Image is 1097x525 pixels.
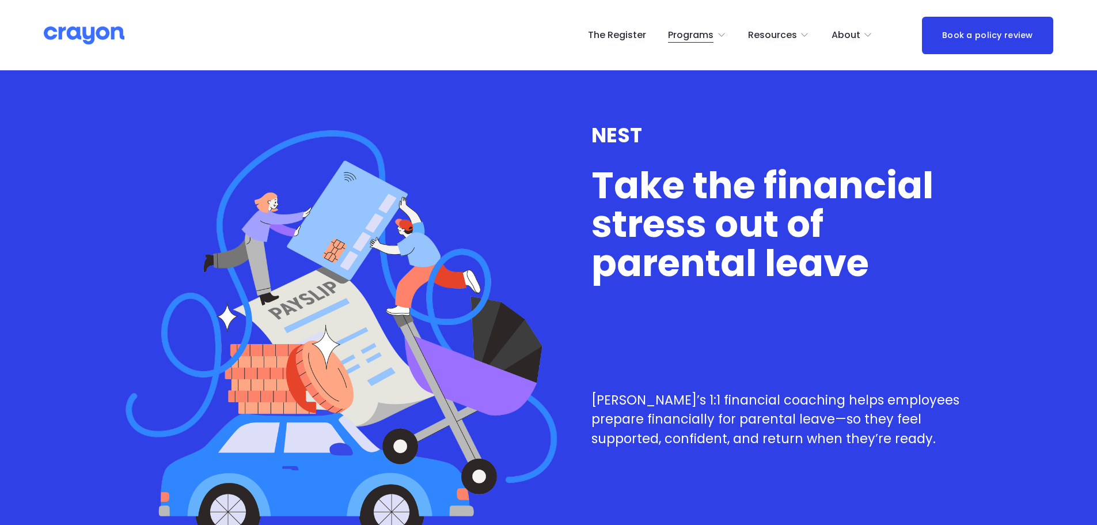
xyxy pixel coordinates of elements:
[668,27,713,44] span: Programs
[748,27,797,44] span: Resources
[588,26,646,44] a: The Register
[591,124,981,147] h3: NEST
[44,25,124,46] img: Crayon
[591,166,981,283] h1: Take the financial stress out of parental leave
[668,26,726,44] a: folder dropdown
[832,27,860,44] span: About
[832,26,873,44] a: folder dropdown
[922,17,1053,54] a: Book a policy review
[591,391,981,449] p: [PERSON_NAME]’s 1:1 financial coaching helps employees prepare financially for parental leave—so ...
[748,26,810,44] a: folder dropdown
